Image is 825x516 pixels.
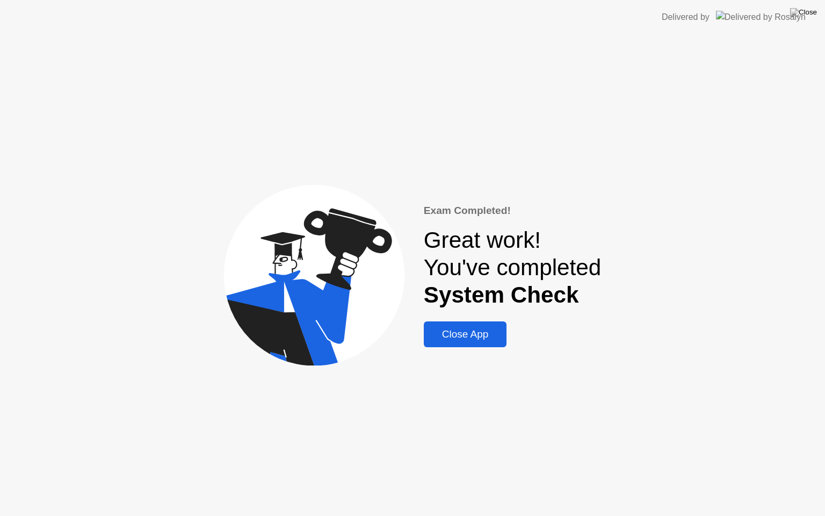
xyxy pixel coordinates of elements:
div: Delivered by [662,11,710,24]
button: Close App [424,321,507,347]
div: Exam Completed! [424,203,602,219]
b: System Check [424,282,579,307]
button: go back [7,4,27,25]
img: Delivered by Rosalyn [716,11,806,23]
div: Great work! You've completed [424,227,602,309]
div: Close App [427,328,504,340]
div: Close [343,4,363,24]
img: Close [790,8,817,17]
button: Collapse window [323,4,343,25]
